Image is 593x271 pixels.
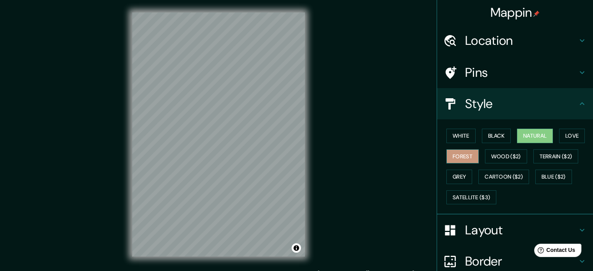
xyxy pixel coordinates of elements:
[559,129,585,143] button: Love
[533,11,540,17] img: pin-icon.png
[465,222,577,238] h4: Layout
[478,170,529,184] button: Cartoon ($2)
[490,5,540,20] h4: Mappin
[482,129,511,143] button: Black
[465,253,577,269] h4: Border
[485,149,527,164] button: Wood ($2)
[533,149,579,164] button: Terrain ($2)
[446,149,479,164] button: Forest
[446,170,472,184] button: Grey
[524,241,584,262] iframe: Help widget launcher
[437,214,593,246] div: Layout
[437,57,593,88] div: Pins
[132,12,305,257] canvas: Map
[292,243,301,253] button: Toggle attribution
[517,129,553,143] button: Natural
[465,33,577,48] h4: Location
[446,190,496,205] button: Satellite ($3)
[446,129,476,143] button: White
[535,170,572,184] button: Blue ($2)
[465,65,577,80] h4: Pins
[437,88,593,119] div: Style
[437,25,593,56] div: Location
[465,96,577,112] h4: Style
